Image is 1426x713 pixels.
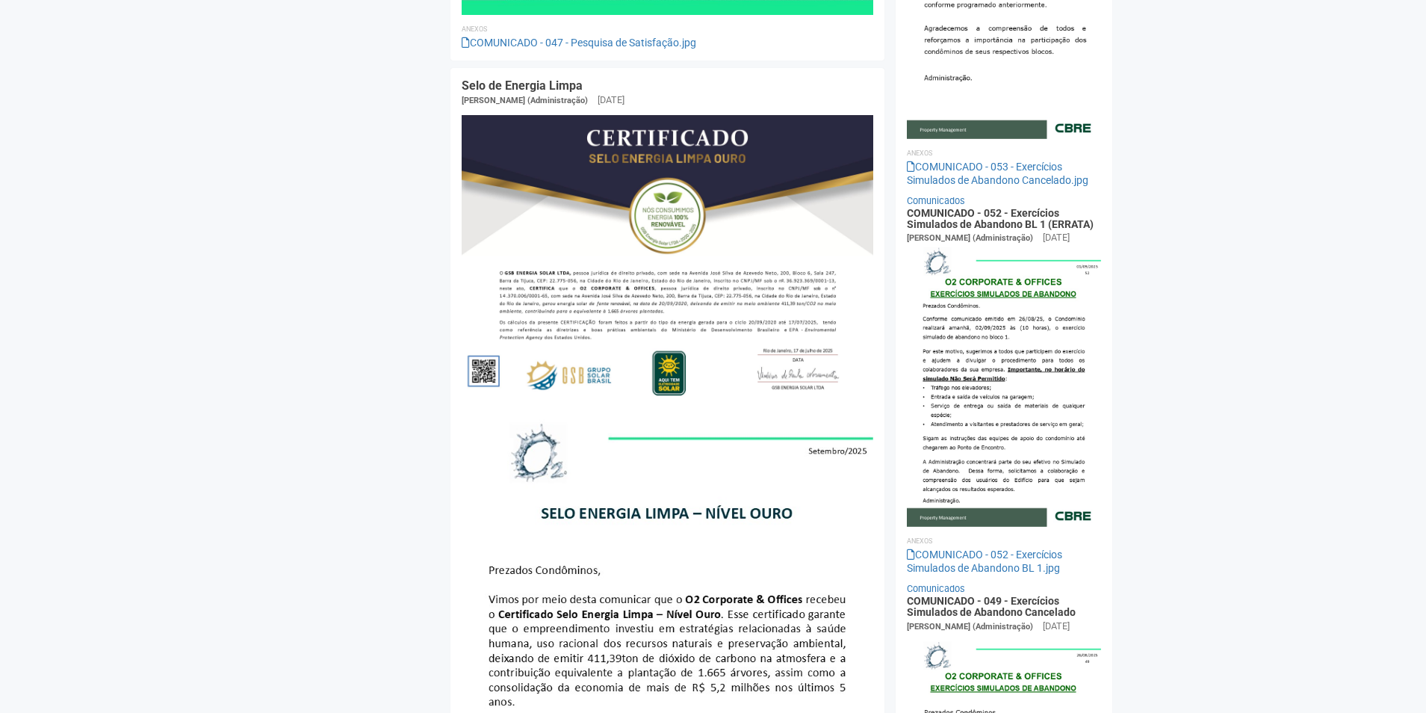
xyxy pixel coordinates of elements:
[462,115,873,407] img: COMUNICADO%20-%20054%20-%20Selo%20de%20Energia%20Limpa%20-%20P%C3%A1g.%202.jpg
[907,233,1033,243] span: [PERSON_NAME] (Administração)
[462,96,588,105] span: [PERSON_NAME] (Administração)
[462,78,583,93] a: Selo de Energia Limpa
[1043,620,1070,633] div: [DATE]
[598,93,624,107] div: [DATE]
[462,22,873,36] li: Anexos
[907,195,965,206] a: Comunicados
[907,245,1102,526] img: COMUNICADO%20-%20052%20-%20Exerc%C3%ADcios%20Simulados%20de%20Abandono%20BL%201.jpg
[1043,231,1070,244] div: [DATE]
[907,146,1102,160] li: Anexos
[907,622,1033,632] span: [PERSON_NAME] (Administração)
[907,207,1094,230] a: COMUNICADO - 052 - Exercícios Simulados de Abandono BL 1 (ERRATA)
[462,37,696,49] a: COMUNICADO - 047 - Pesquisa de Satisfação.jpg
[907,161,1088,186] a: COMUNICADO - 053 - Exercícios Simulados de Abandono Cancelado.jpg
[907,583,965,594] a: Comunicados
[907,595,1076,618] a: COMUNICADO - 049 - Exercícios Simulados de Abandono Cancelado
[907,534,1102,548] li: Anexos
[907,549,1062,574] a: COMUNICADO - 052 - Exercícios Simulados de Abandono BL 1.jpg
